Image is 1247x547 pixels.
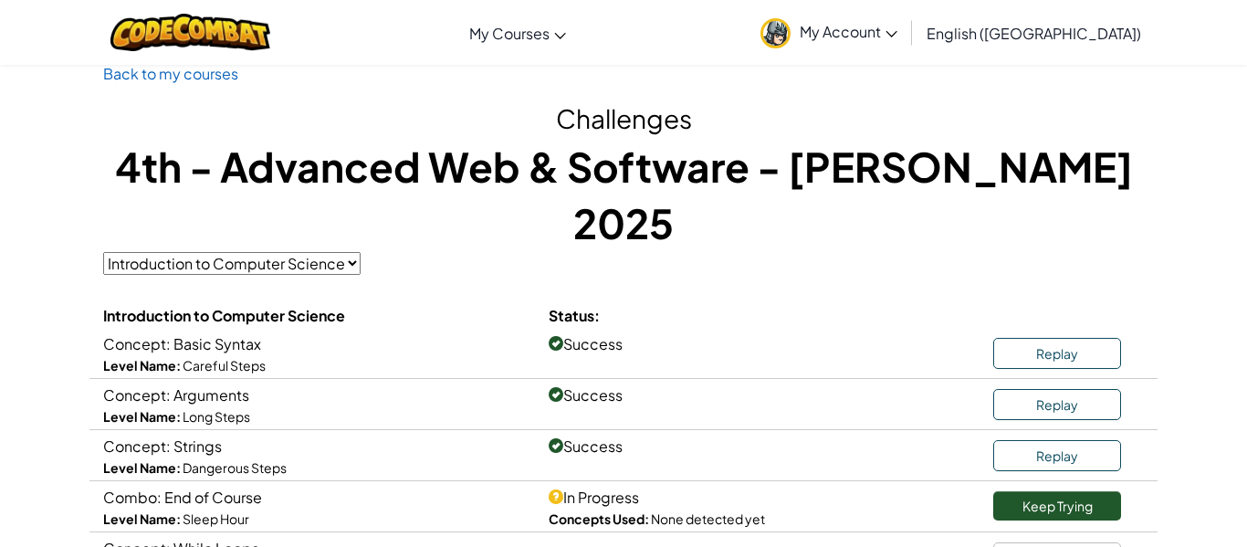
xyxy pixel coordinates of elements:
[103,510,181,527] strong: Level Name:
[103,100,1144,138] h2: Challenges
[993,389,1121,420] a: Replay
[917,8,1150,58] a: English ([GEOGRAPHIC_DATA])
[103,138,1144,251] h1: 4th - Advanced Web & Software - [PERSON_NAME] 2025
[549,334,623,353] span: Success
[549,437,623,456] span: Success
[110,14,270,51] img: CodeCombat logo
[103,408,181,425] strong: Level Name:
[927,24,1141,43] span: English ([GEOGRAPHIC_DATA])
[469,24,550,43] span: My Courses
[993,338,1121,369] a: Replay
[103,334,261,353] span: Concept: Basic Syntax
[103,385,249,405] span: Concept: Arguments
[103,357,181,373] strong: Level Name:
[183,459,287,476] span: Dangerous Steps
[103,437,222,456] span: Concept: Strings
[751,4,906,61] a: My Account
[183,510,249,527] span: Sleep Hour
[993,491,1121,521] a: Keep Trying
[103,488,262,507] span: Combo: End of Course
[993,440,1121,471] a: Replay
[549,488,639,507] span: In Progress
[103,459,181,476] strong: Level Name:
[651,510,765,527] span: None detected yet
[183,357,266,373] span: Careful Steps
[760,18,791,48] img: avatar
[103,306,345,325] span: Introduction to Computer Science
[103,64,238,83] a: Back to my courses
[549,510,649,527] strong: Concepts Used:
[460,8,575,58] a: My Courses
[549,306,600,325] span: Status:
[800,22,897,41] span: My Account
[549,385,623,405] span: Success
[183,408,250,425] span: Long Steps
